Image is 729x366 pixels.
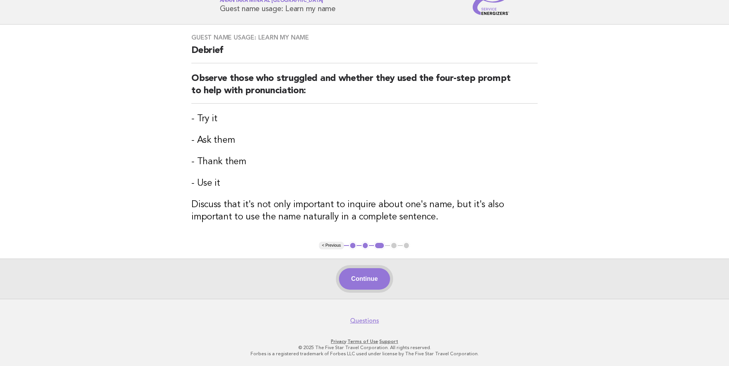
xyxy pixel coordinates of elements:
[350,317,379,325] a: Questions
[191,156,538,168] h3: - Thank them
[191,177,538,190] h3: - Use it
[191,113,538,125] h3: - Try it
[319,242,344,249] button: < Previous
[379,339,398,344] a: Support
[191,34,538,41] h3: Guest name usage: Learn my name
[130,338,600,345] p: · ·
[339,268,390,290] button: Continue
[191,73,538,104] h2: Observe those who struggled and whether they used the four-step prompt to help with pronunciation:
[191,45,538,63] h2: Debrief
[362,242,369,249] button: 2
[130,351,600,357] p: Forbes is a registered trademark of Forbes LLC used under license by The Five Star Travel Corpora...
[331,339,346,344] a: Privacy
[130,345,600,351] p: © 2025 The Five Star Travel Corporation. All rights reserved.
[349,242,357,249] button: 1
[191,199,538,223] h3: Discuss that it's not only important to inquire about one's name, but it's also important to use ...
[347,339,378,344] a: Terms of Use
[374,242,385,249] button: 3
[191,134,538,147] h3: - Ask them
